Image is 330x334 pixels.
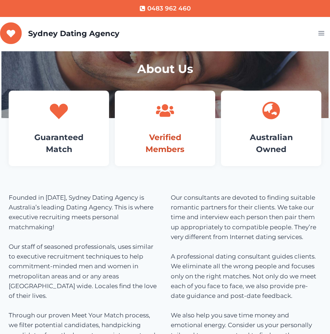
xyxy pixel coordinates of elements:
[250,133,293,154] a: AustralianOwned
[146,133,184,154] a: VerifiedMembers
[34,133,83,154] a: GuaranteedMatch
[28,29,120,38] div: Sydney Dating Agency
[10,60,320,78] h1: About Us
[147,4,191,13] span: 0483 962 460
[315,28,330,39] button: Open menu
[139,4,191,13] a: 0483 962 460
